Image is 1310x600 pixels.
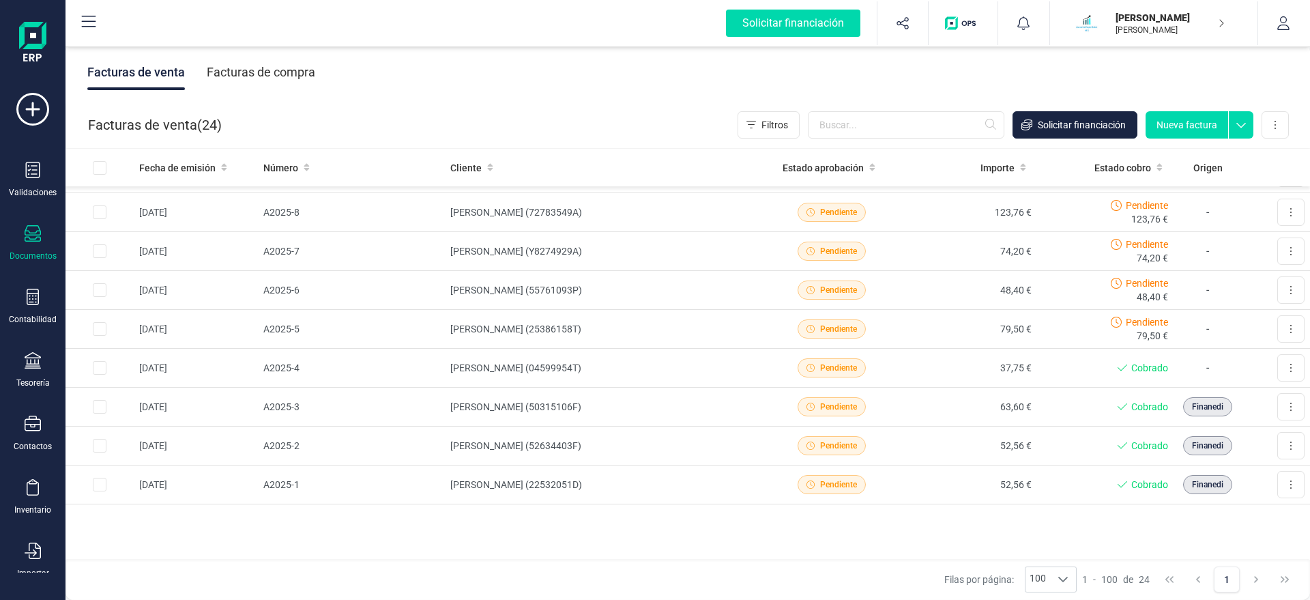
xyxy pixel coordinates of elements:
[820,206,857,218] span: Pendiente
[1082,573,1150,586] div: -
[445,466,763,504] td: [PERSON_NAME] (22532051D)
[1156,567,1182,592] button: First Page
[9,314,57,325] div: Contabilidad
[820,440,857,452] span: Pendiente
[134,388,258,427] td: [DATE]
[1131,478,1168,491] span: Cobrado
[93,161,106,175] div: All items unselected
[738,111,800,139] button: Filtros
[1094,161,1151,175] span: Estado cobro
[134,271,258,310] td: [DATE]
[93,322,106,336] div: Row Selected 8560e582-e9c1-415a-9289-83409a78ef13
[1179,321,1236,337] p: -
[1131,439,1168,453] span: Cobrado
[258,349,445,388] td: A2025-4
[93,361,106,375] div: Row Selected 75d542f0-e42d-4822-b9fa-ed1dae409412
[900,427,1037,466] td: 52,56 €
[1243,567,1269,592] button: Next Page
[1192,478,1223,491] span: Finanedi
[19,22,46,66] img: Logo Finanedi
[1038,118,1126,132] span: Solicitar financiación
[134,349,258,388] td: [DATE]
[1072,8,1102,38] img: MA
[87,55,185,90] div: Facturas de venta
[93,400,106,414] div: Row Selected 41bb91f4-159e-4d08-9b80-91bdcfb60994
[263,161,298,175] span: Número
[945,16,981,30] img: Logo de OPS
[1131,400,1168,414] span: Cobrado
[17,568,49,579] div: Importar
[10,251,57,261] div: Documentos
[937,1,989,45] button: Logo de OPS
[1179,282,1236,298] p: -
[900,388,1037,427] td: 63,60 €
[900,310,1037,349] td: 79,50 €
[900,271,1037,310] td: 48,40 €
[93,478,106,491] div: Row Selected d392d335-87ca-4f3d-ad1a-97be70ae3369
[445,349,763,388] td: [PERSON_NAME] (04599954T)
[93,283,106,297] div: Row Selected 621f08ee-0905-4022-a2c3-2ed6f4902f5b
[14,504,51,515] div: Inventario
[944,567,1077,592] div: Filas por página:
[16,377,50,388] div: Tesorería
[450,161,482,175] span: Cliente
[1192,401,1223,413] span: Finanedi
[1137,290,1168,304] span: 48,40 €
[93,205,106,219] div: Row Selected 5bb92217-6399-4451-a2b1-40ca226e1125
[710,1,877,45] button: Solicitar financiación
[820,245,857,257] span: Pendiente
[134,232,258,271] td: [DATE]
[445,427,763,466] td: [PERSON_NAME] (52634403F)
[820,478,857,491] span: Pendiente
[808,111,1004,139] input: Buscar...
[1126,199,1168,212] span: Pendiente
[900,232,1037,271] td: 74,20 €
[900,466,1037,504] td: 52,56 €
[445,193,763,232] td: [PERSON_NAME] (72783549A)
[783,161,864,175] span: Estado aprobación
[445,310,763,349] td: [PERSON_NAME] (25386158T)
[134,193,258,232] td: [DATE]
[1116,11,1225,25] p: [PERSON_NAME]
[258,427,445,466] td: A2025-2
[93,439,106,453] div: Row Selected 6c54cedf-dae5-421d-ab19-1f9232c01e6a
[258,310,445,349] td: A2025-5
[1116,25,1225,35] p: [PERSON_NAME]
[139,161,216,175] span: Fecha de emisión
[258,271,445,310] td: A2025-6
[1013,111,1137,139] button: Solicitar financiación
[820,323,857,335] span: Pendiente
[88,111,222,139] div: Facturas de venta ( )
[1126,315,1168,329] span: Pendiente
[207,55,315,90] div: Facturas de compra
[93,244,106,258] div: Row Selected d02841ab-d962-47e7-aeb7-6d684583883a
[1139,573,1150,586] span: 24
[1101,573,1118,586] span: 100
[1025,567,1050,592] span: 100
[445,271,763,310] td: [PERSON_NAME] (55761093P)
[1193,161,1223,175] span: Origen
[258,388,445,427] td: A2025-3
[134,310,258,349] td: [DATE]
[1192,440,1223,452] span: Finanedi
[980,161,1015,175] span: Importe
[202,115,217,134] span: 24
[1214,567,1240,592] button: Page 1
[9,187,57,198] div: Validaciones
[726,10,860,37] div: Solicitar financiación
[900,193,1037,232] td: 123,76 €
[1179,360,1236,376] p: -
[1137,251,1168,265] span: 74,20 €
[1179,243,1236,259] p: -
[258,232,445,271] td: A2025-7
[445,388,763,427] td: [PERSON_NAME] (50315106F)
[820,284,857,296] span: Pendiente
[134,466,258,504] td: [DATE]
[258,193,445,232] td: A2025-8
[761,118,788,132] span: Filtros
[1146,111,1228,139] button: Nueva factura
[1185,567,1211,592] button: Previous Page
[820,401,857,413] span: Pendiente
[1123,573,1133,586] span: de
[1082,573,1088,586] span: 1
